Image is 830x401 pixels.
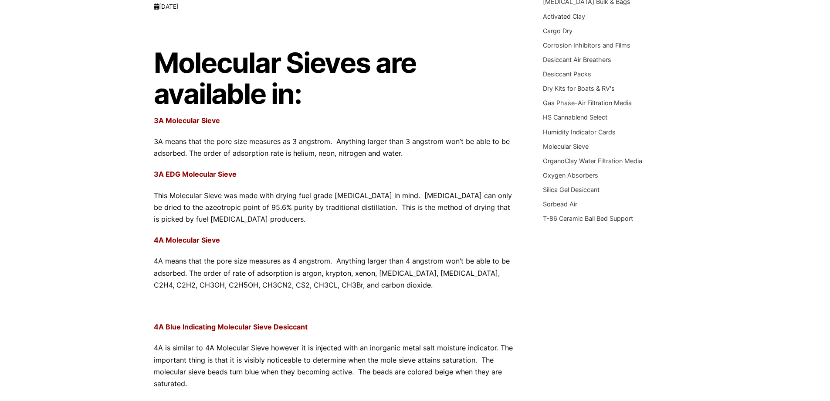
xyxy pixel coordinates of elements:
a: Desiccant Air Breathers [543,56,611,63]
p: This Molecular Sieve was made with drying fuel grade [MEDICAL_DATA] in mind. [MEDICAL_DATA] can o... [154,190,517,226]
a: Corrosion Inhibitors and Films [543,41,630,49]
time: [DATE] [154,3,179,10]
a: Oxygen Absorbers [543,171,598,179]
a: 3A Molecular Sieve [154,116,220,125]
a: Dry Kits for Boats & RV's [543,85,615,92]
h1: Molecular Sieves are available in: [154,48,517,109]
a: Molecular Sieve [543,143,589,150]
a: OrganoClay Water Filtration Media [543,157,642,165]
a: 4A Molecular Sieve [154,236,220,244]
p: 4A means that the pore size measures as 4 angstrom. Anything larger than 4 angstrom won’t be able... [154,255,517,291]
p: 3A means that the pore size measures as 3 angstrom. Anything larger than 3 angstrom won’t be able... [154,136,517,159]
a: Silica Gel Desiccant [543,186,600,193]
p: 4A is similar to 4A Molecular Sieve however it is injected with an inorganic metal salt moisture ... [154,342,517,390]
a: T-86 Ceramic Ball Bed Support [543,215,633,222]
a: Sorbead Air [543,200,577,208]
a: 4A Blue Indicating Molecular Sieve Desiccant [154,322,308,331]
a: Humidity Indicator Cards [543,128,616,136]
a: 3A EDG Molecular Sieve [154,170,237,178]
a: HS Cannablend Select [543,113,607,121]
a: Gas Phase-Air Filtration Media [543,99,632,106]
a: Cargo Dry [543,27,573,34]
a: Activated Clay [543,13,585,20]
a: Desiccant Packs [543,70,591,78]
